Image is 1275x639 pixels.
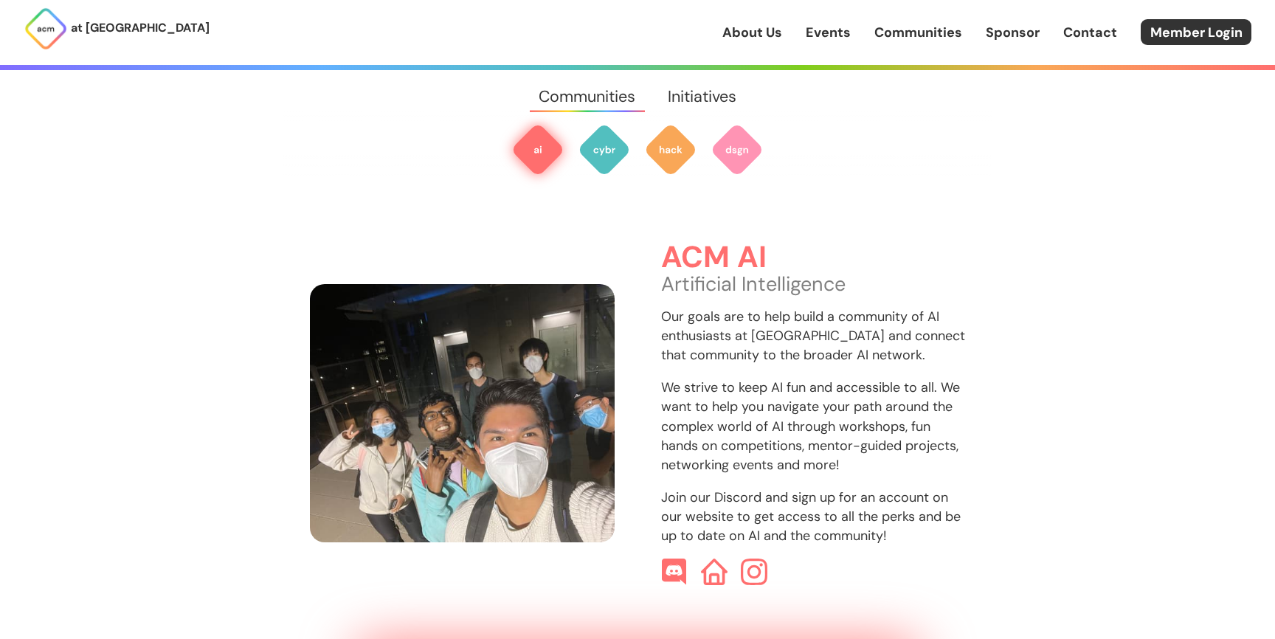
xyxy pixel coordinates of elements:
a: Communities [874,23,962,42]
a: Sponsor [986,23,1040,42]
a: Member Login [1141,19,1251,45]
h3: ACM AI [661,241,966,274]
img: ACM Hack [644,123,697,176]
img: ACM AI [511,123,564,176]
p: We strive to keep AI fun and accessible to all. We want to help you navigate your path around the... [661,378,966,474]
img: ACM Design [711,123,764,176]
img: ACM AI Website [701,559,728,585]
img: ACM AI Instagram [741,559,767,585]
img: ACM Logo [24,7,68,51]
a: Communities [523,70,652,123]
a: Initiatives [652,70,752,123]
p: Artificial Intelligence [661,274,966,294]
p: Our goals are to help build a community of AI enthusiasts at [GEOGRAPHIC_DATA] and connect that c... [661,307,966,365]
p: Join our Discord and sign up for an account on our website to get access to all the perks and be ... [661,488,966,545]
a: About Us [722,23,782,42]
a: at [GEOGRAPHIC_DATA] [24,7,210,51]
img: people masked outside the elevators at Nobel Drive Station [310,284,615,542]
a: Contact [1063,23,1117,42]
img: ACM AI Discord [661,559,688,585]
img: ACM Cyber [578,123,631,176]
p: at [GEOGRAPHIC_DATA] [71,18,210,38]
a: Events [806,23,851,42]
